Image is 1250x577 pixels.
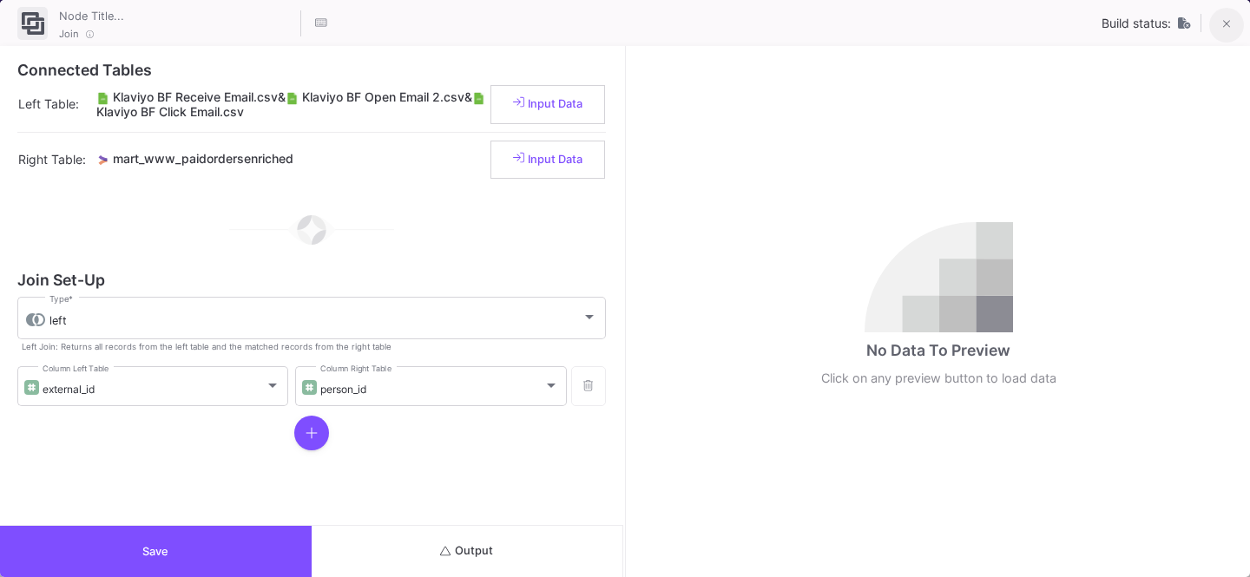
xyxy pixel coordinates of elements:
[26,313,45,326] img: left-join-icon.svg
[302,89,464,104] span: Klaviyo BF Open Email 2.csv
[304,6,339,41] button: Hotkeys List
[17,273,606,287] div: Join Set-Up
[440,544,493,557] span: Output
[312,526,623,577] button: Output
[113,89,278,104] span: Klaviyo BF Receive Email.csv
[59,27,79,41] span: Join
[866,339,1010,362] div: No Data To Preview
[96,89,485,119] span: & &
[96,104,244,119] span: Klaviyo BF Click Email.csv
[513,97,582,110] span: Input Data
[320,383,366,396] span: person_id
[17,63,606,77] div: Connected Tables
[17,132,95,187] td: Right Table:
[1102,16,1171,30] span: Build status:
[142,545,168,558] span: Save
[22,342,391,352] p: Left Join: Returns all records from the left table and the matched records from the right table
[490,141,605,180] button: Input Data
[113,151,293,166] span: mart_www_paidordersenriched
[865,222,1013,332] img: no-data.svg
[513,153,582,166] span: Input Data
[490,85,605,124] button: Input Data
[55,3,298,26] input: Node Title...
[49,314,67,327] span: left
[1178,16,1191,30] img: UNTOUCHED
[821,369,1056,388] div: Click on any preview button to load data
[17,77,95,132] td: Left Table:
[22,12,44,35] img: join-ui.svg
[43,383,95,396] span: external_id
